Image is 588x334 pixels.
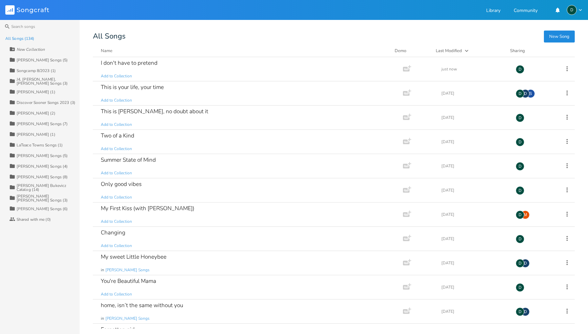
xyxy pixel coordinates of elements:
div: Songcamp 8/2023 (1) [17,69,56,73]
div: [PERSON_NAME] Songs (6) [17,207,68,211]
div: [DATE] [441,91,508,95]
div: [PERSON_NAME] [PERSON_NAME] Songs (3) [17,194,80,202]
span: Add to Collection [101,243,132,249]
div: Discover Sooner Songs 2023 (3) [17,101,75,105]
div: [DATE] [441,237,508,241]
div: dds_7912 [521,307,530,316]
div: Last Modified [436,48,462,54]
button: Name [101,47,387,54]
span: [PERSON_NAME] Songs [105,316,150,321]
div: Donna Britton Bukevicz [516,186,524,195]
div: Donna Britton Bukevicz [516,138,524,146]
span: Add to Collection [101,73,132,79]
div: Only good vibes [101,181,142,187]
div: You're Beautiful Mama [101,278,156,284]
div: [PERSON_NAME] Songs (4) [17,164,68,168]
div: Donna Britton Bukevicz [516,114,524,122]
div: J4, [PERSON_NAME], [PERSON_NAME] Songs (3) [17,77,80,85]
div: Donna Britton Bukevicz [516,283,524,292]
span: Add to Collection [101,292,132,297]
div: [DATE] [441,212,508,216]
div: dds_7912 [521,89,530,98]
div: home, isn’t the same without you [101,302,183,308]
div: Name [101,48,112,54]
div: This is your life, your time [101,84,164,90]
div: Donna Britton Bukevicz [516,162,524,171]
div: [PERSON_NAME] (2) [17,111,55,115]
div: Summer State of Mind [101,157,156,163]
span: in [101,267,104,273]
div: All Songs [93,33,575,40]
div: [PERSON_NAME] Songs (8) [17,175,68,179]
div: [PERSON_NAME] (1) [17,90,55,94]
div: [PERSON_NAME] Songs (5) [17,154,68,158]
div: [DATE] [441,188,508,192]
div: Demo [395,47,428,54]
div: Donna Britton Bukevicz [516,307,524,316]
a: Library [486,8,500,14]
a: Community [514,8,538,14]
div: Donna Britton Bukevicz [516,65,524,74]
div: Forgotten girl [101,327,135,332]
div: My First Kiss (with [PERSON_NAME]) [101,206,194,211]
span: [PERSON_NAME] Songs [105,267,150,273]
div: All Songs (134) [5,37,34,41]
div: [PERSON_NAME] Bukevicz Catalog (14) [17,184,80,192]
span: Add to Collection [101,98,132,103]
div: [DATE] [441,285,508,289]
div: Donna Britton Bukevicz [516,210,524,219]
div: I don't have to pretend [101,60,158,66]
div: madisonlutz307 [521,210,530,219]
div: [DATE] [441,164,508,168]
div: [PERSON_NAME] (1) [17,132,55,136]
div: sarahlsp331 [526,89,535,98]
span: Add to Collection [101,122,132,127]
div: [DATE] [441,309,508,313]
span: in [101,316,104,321]
div: Donna Britton Bukevicz [516,235,524,243]
span: Add to Collection [101,146,132,152]
div: LaTeace Towns Songs (1) [17,143,63,147]
div: Donna Britton Bukevicz [516,89,524,98]
button: Last Modified [436,47,502,54]
div: This is [PERSON_NAME], no doubt about it [101,109,208,114]
span: Add to Collection [101,195,132,200]
span: Add to Collection [101,219,132,224]
div: Changing [101,230,125,235]
div: Sharing [510,47,550,54]
div: [DATE] [441,261,508,265]
div: [PERSON_NAME] Songs (5) [17,58,68,62]
div: [PERSON_NAME] Songs (7) [17,122,68,126]
div: dds_7912 [521,259,530,268]
div: [DATE] [441,116,508,120]
div: [DATE] [441,140,508,144]
button: New Song [544,31,575,42]
div: New Collection [17,47,45,51]
button: D [567,5,583,15]
div: Two of a Kind [101,133,134,138]
div: just now [441,67,508,71]
span: Add to Collection [101,170,132,176]
div: Shared with me (0) [17,217,51,221]
div: Donna Britton Bukevicz [567,5,577,15]
div: My sweet Little Honeybee [101,254,166,260]
div: Donna Britton Bukevicz [516,259,524,268]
